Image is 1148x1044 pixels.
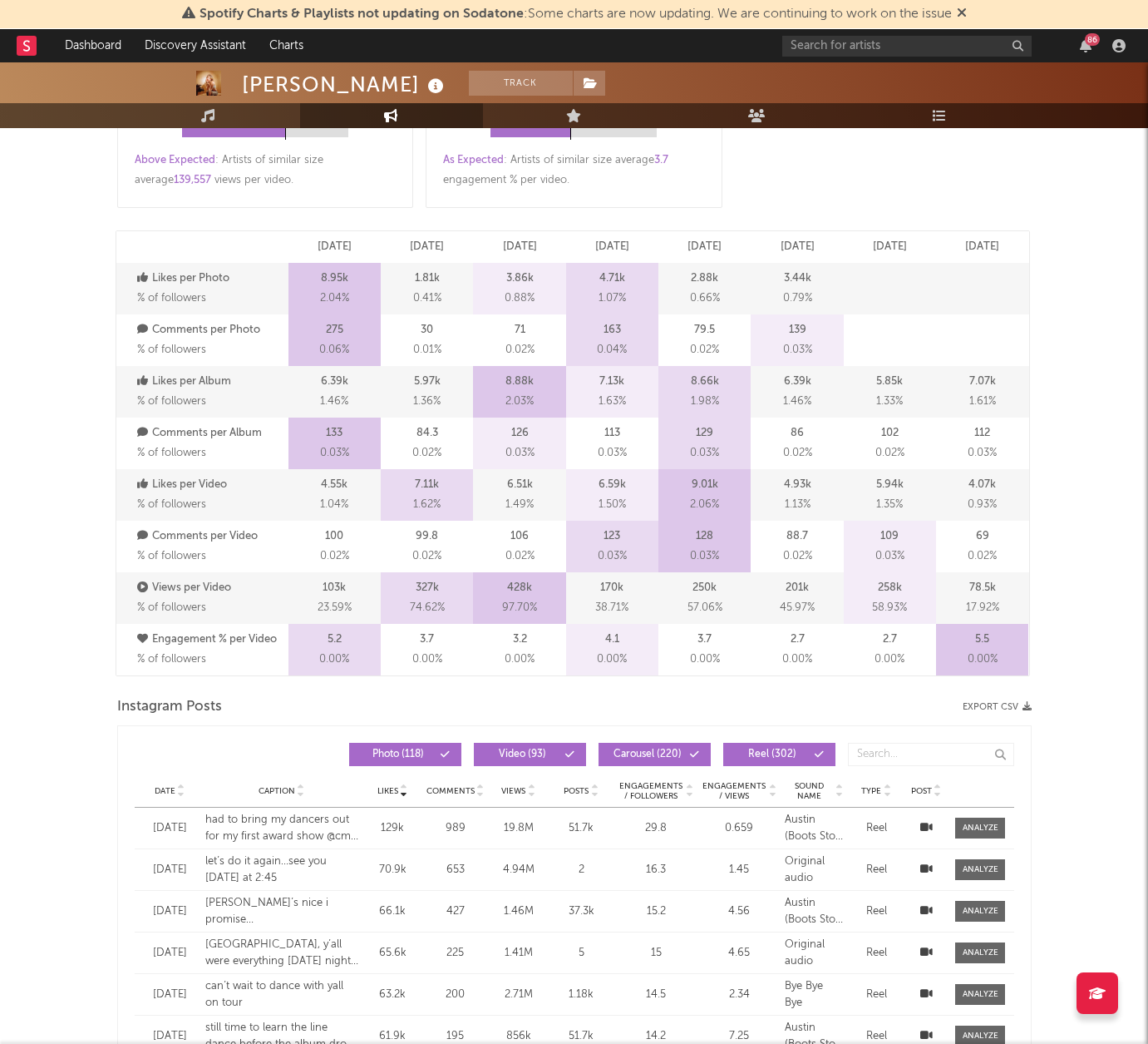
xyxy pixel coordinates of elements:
[783,289,812,309] span: 0.79 %
[599,743,711,766] button: Carousel(220)
[702,781,766,801] span: Engagements / Views
[851,945,901,962] div: Reel
[598,443,627,463] span: 0.03 %
[493,862,544,878] div: 4.94M
[911,786,932,796] span: Post
[501,786,525,796] span: Views
[783,340,812,360] span: 0.03 %
[851,903,901,920] div: Reel
[880,527,899,547] p: 109
[426,945,485,962] div: 225
[200,7,524,21] span: Spotify Charts & Playlists not updating on Sodatone
[259,786,295,796] span: Caption
[599,372,624,392] p: 7.13k
[690,289,720,309] span: 0.66 %
[875,650,904,670] span: 0.00 %
[784,372,811,392] p: 6.39k
[469,71,573,96] button: Track
[426,862,485,878] div: 653
[691,372,719,392] p: 8.66k
[319,340,349,360] span: 0.06 %
[781,237,815,257] p: [DATE]
[599,289,626,309] span: 1.07 %
[377,786,398,796] span: Likes
[552,987,610,1003] div: 1.18k
[968,650,998,670] span: 0.00 %
[969,392,996,412] span: 1.61 %
[367,820,418,837] div: 129k
[598,547,627,567] span: 0.03 %
[143,903,197,920] div: [DATE]
[848,743,1014,766] input: Search...
[320,443,349,463] span: 0.03 %
[691,269,718,289] p: 2.88k
[137,448,206,458] span: % of followers
[493,820,544,837] div: 19.8M
[413,495,441,515] span: 1.62 %
[878,578,902,598] p: 258k
[493,987,544,1003] div: 2.71M
[325,527,343,547] p: 100
[511,423,529,443] p: 126
[552,945,610,962] div: 5
[367,987,418,1003] div: 63.2k
[493,903,544,920] div: 1.46M
[426,987,485,1003] div: 200
[137,423,284,443] p: Comments per Album
[367,945,418,962] div: 65.6k
[782,650,812,670] span: 0.00 %
[143,820,197,837] div: [DATE]
[413,392,441,412] span: 1.36 %
[413,289,441,309] span: 0.41 %
[137,372,284,392] p: Likes per Album
[135,151,397,190] div: : Artists of similar size average views per video .
[137,578,284,598] p: Views per Video
[595,598,628,618] span: 38.71 %
[174,175,211,186] span: 139,557
[326,320,343,340] p: 275
[507,578,532,598] p: 428k
[564,786,589,796] span: Posts
[416,423,438,443] p: 84.3
[696,423,713,443] p: 129
[618,862,693,878] div: 16.3
[690,650,720,670] span: 0.00 %
[702,862,776,878] div: 1.45
[485,750,561,759] span: Video ( 93 )
[851,820,901,837] div: Reel
[319,650,349,670] span: 0.00 %
[143,862,197,878] div: [DATE]
[785,495,810,515] span: 1.13 %
[1085,33,1100,46] div: 86
[412,650,442,670] span: 0.00 %
[969,578,996,598] p: 78.5k
[963,702,1032,712] button: Export CSV
[321,475,347,495] p: 4.55k
[786,578,809,598] p: 201k
[426,786,475,796] span: Comments
[690,495,719,515] span: 2.06 %
[883,630,897,650] p: 2.7
[474,743,586,766] button: Video(93)
[137,654,206,665] span: % of followers
[881,423,899,443] p: 102
[507,475,533,495] p: 6.51k
[697,630,712,650] p: 3.7
[137,551,206,562] span: % of followers
[618,987,693,1003] div: 14.5
[784,475,811,495] p: 4.93k
[1080,39,1091,52] button: 86
[155,786,175,796] span: Date
[493,945,544,962] div: 1.41M
[876,392,903,412] span: 1.33 %
[791,423,804,443] p: 86
[783,547,812,567] span: 0.02 %
[785,781,833,801] span: Sound Name
[53,29,133,62] a: Dashboard
[851,987,901,1003] div: Reel
[137,475,284,495] p: Likes per Video
[205,854,359,886] div: let’s do it again…see you [DATE] at 2:45
[692,578,717,598] p: 250k
[873,237,907,257] p: [DATE]
[696,527,713,547] p: 128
